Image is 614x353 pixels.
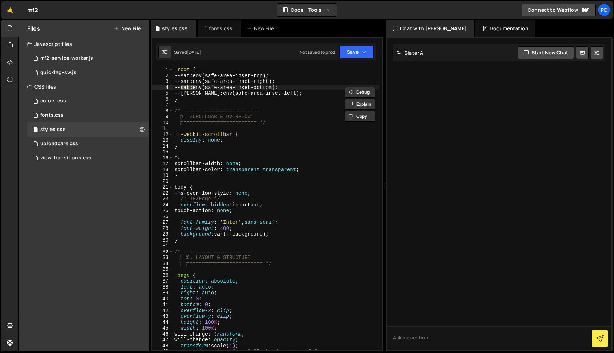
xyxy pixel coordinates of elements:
[40,112,64,118] div: fonts.css
[152,85,173,91] div: 4
[209,25,232,32] div: fonts.css
[19,80,149,94] div: CSS files
[152,73,173,79] div: 2
[1,1,19,19] a: 🤙
[152,202,173,208] div: 24
[27,137,149,151] div: 16238/43750.css
[152,331,173,337] div: 46
[27,122,149,137] div: 16238/43748.css
[19,37,149,51] div: Javascript files
[152,108,173,114] div: 8
[152,220,173,226] div: 27
[152,190,173,196] div: 22
[152,243,173,249] div: 31
[152,196,173,202] div: 23
[152,208,173,214] div: 25
[152,167,173,173] div: 18
[152,284,173,290] div: 38
[162,25,188,32] div: styles.css
[27,25,40,32] h2: Files
[152,137,173,143] div: 13
[339,46,374,58] button: Save
[152,155,173,161] div: 16
[152,343,173,349] div: 48
[40,98,66,104] div: colors.css
[27,65,149,80] div: 16238/44782.js
[152,337,173,343] div: 47
[27,6,38,14] div: mf2
[27,151,149,165] div: 16238/43749.css
[152,143,173,149] div: 14
[152,90,173,96] div: 5
[114,26,141,31] button: New File
[397,49,425,56] h2: Slater AI
[152,314,173,320] div: 43
[277,4,337,16] button: Code + Tools
[152,320,173,326] div: 44
[152,179,173,185] div: 20
[152,308,173,314] div: 42
[152,237,173,243] div: 30
[40,69,76,76] div: quicktag-sw.js
[40,155,91,161] div: view-transitions.css
[40,141,78,147] div: uploadcare.css
[598,4,610,16] a: Po
[152,302,173,308] div: 41
[152,102,173,108] div: 7
[345,87,375,98] button: Debug
[152,120,173,126] div: 10
[152,273,173,279] div: 36
[152,261,173,267] div: 34
[40,126,66,133] div: styles.css
[152,290,173,296] div: 39
[345,111,375,122] button: Copy
[152,96,173,102] div: 6
[475,20,535,37] div: Documentation
[152,231,173,237] div: 29
[40,55,93,62] div: mf2-service-worker.js
[300,49,335,55] div: Not saved to prod
[345,99,375,110] button: Explain
[247,25,276,32] div: New File
[174,49,201,55] div: Saved
[152,226,173,232] div: 28
[27,51,149,65] div: 16238/45019.js
[152,249,173,255] div: 32
[152,267,173,273] div: 35
[27,108,149,122] div: 16238/43752.css
[152,296,173,302] div: 40
[522,4,596,16] a: Connect to Webflow
[152,149,173,155] div: 15
[386,20,474,37] div: Chat with [PERSON_NAME]
[152,161,173,167] div: 17
[152,132,173,138] div: 12
[152,79,173,85] div: 3
[152,126,173,132] div: 11
[518,46,574,59] button: Start new chat
[152,114,173,120] div: 9
[187,49,201,55] div: [DATE]
[152,214,173,220] div: 26
[152,184,173,190] div: 21
[152,278,173,284] div: 37
[27,94,149,108] div: 16238/43751.css
[152,173,173,179] div: 19
[152,255,173,261] div: 33
[152,325,173,331] div: 45
[152,67,173,73] div: 1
